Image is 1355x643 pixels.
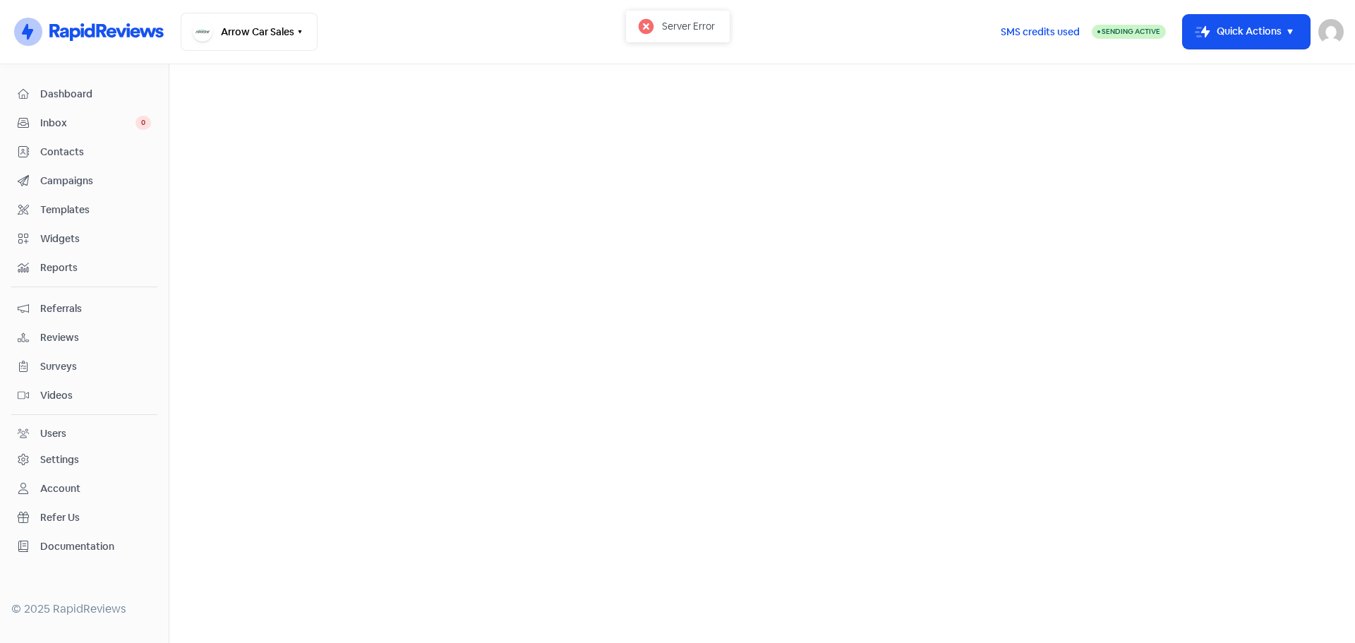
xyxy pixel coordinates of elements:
button: Arrow Car Sales [181,13,318,51]
a: Dashboard [11,81,157,107]
div: Users [40,426,66,441]
a: Widgets [11,226,157,252]
span: Reports [40,260,151,275]
button: Quick Actions [1183,15,1310,49]
span: Videos [40,388,151,403]
a: Reports [11,255,157,281]
a: Sending Active [1092,23,1166,40]
a: Reviews [11,325,157,351]
a: Surveys [11,354,157,380]
a: Account [11,476,157,502]
span: Referrals [40,301,151,316]
span: Contacts [40,145,151,160]
span: Widgets [40,232,151,246]
span: Surveys [40,359,151,374]
a: Users [11,421,157,447]
div: Account [40,481,80,496]
div: © 2025 RapidReviews [11,601,157,618]
a: Documentation [11,534,157,560]
a: SMS credits used [989,23,1092,38]
span: 0 [135,116,151,130]
div: Settings [40,452,79,467]
span: Templates [40,203,151,217]
a: Refer Us [11,505,157,531]
a: Referrals [11,296,157,322]
span: SMS credits used [1001,25,1080,40]
span: Campaigns [40,174,151,188]
a: Settings [11,447,157,473]
span: Refer Us [40,510,151,525]
span: Inbox [40,116,135,131]
span: Dashboard [40,87,151,102]
a: Contacts [11,139,157,165]
a: Videos [11,383,157,409]
a: Templates [11,197,157,223]
span: Sending Active [1102,27,1160,36]
div: Server Error [662,18,715,34]
a: Campaigns [11,168,157,194]
span: Reviews [40,330,151,345]
span: Documentation [40,539,151,554]
img: User [1318,19,1344,44]
a: Inbox 0 [11,110,157,136]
